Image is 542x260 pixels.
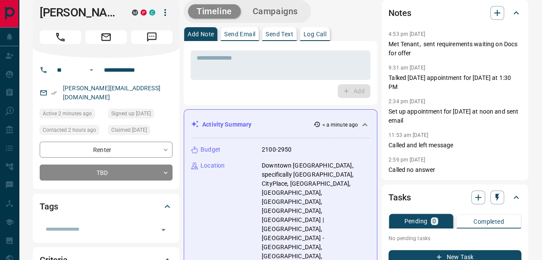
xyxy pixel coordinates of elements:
[86,65,97,75] button: Open
[304,31,326,37] p: Log Call
[388,157,425,163] p: 2:59 pm [DATE]
[388,3,521,23] div: Notes
[40,125,104,137] div: Fri Aug 15 2025
[266,31,293,37] p: Send Text
[40,165,172,181] div: TBD
[40,6,119,19] h1: [PERSON_NAME]
[244,4,307,19] button: Campaigns
[131,30,172,44] span: Message
[388,6,411,20] h2: Notes
[201,161,225,170] p: Location
[191,117,370,133] div: Activity Summary< a minute ago
[388,187,521,208] div: Tasks
[202,120,251,129] p: Activity Summary
[388,107,521,125] p: Set up appointment for [DATE] at noon and sent email
[188,4,241,19] button: Timeline
[40,109,104,121] div: Fri Aug 15 2025
[40,30,81,44] span: Call
[432,218,436,224] p: 0
[322,121,358,129] p: < a minute ago
[157,224,169,236] button: Open
[188,31,214,37] p: Add Note
[108,109,172,121] div: Sat May 25 2019
[388,40,521,58] p: Met Tenant, sent requirements waiting on Docs for offer
[404,218,427,224] p: Pending
[388,165,521,174] p: Called no answer
[262,145,291,154] p: 2100-2950
[111,126,147,134] span: Claimed [DATE]
[388,232,521,245] p: No pending tasks
[85,30,127,44] span: Email
[141,10,147,16] div: property.ca
[63,85,160,101] a: [PERSON_NAME][EMAIL_ADDRESS][DOMAIN_NAME]
[388,31,425,37] p: 4:53 pm [DATE]
[388,98,425,105] p: 2:34 pm [DATE]
[40,142,172,158] div: Renter
[388,73,521,92] p: Talked [DATE] appointment for [DATE] at 1:30 PM
[40,200,58,213] h2: Tags
[40,196,172,217] div: Tags
[108,125,172,137] div: Fri Oct 25 2024
[149,10,155,16] div: condos.ca
[43,109,92,118] span: Active 2 minutes ago
[388,141,521,150] p: Called and left message
[111,109,151,118] span: Signed up [DATE]
[201,145,220,154] p: Budget
[43,126,96,134] span: Contacted 2 hours ago
[132,10,138,16] div: mrloft.ca
[51,90,57,96] svg: Email Verified
[388,132,428,138] p: 11:53 am [DATE]
[388,190,410,204] h2: Tasks
[388,65,425,71] p: 9:31 am [DATE]
[224,31,255,37] p: Send Email
[473,219,504,225] p: Completed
